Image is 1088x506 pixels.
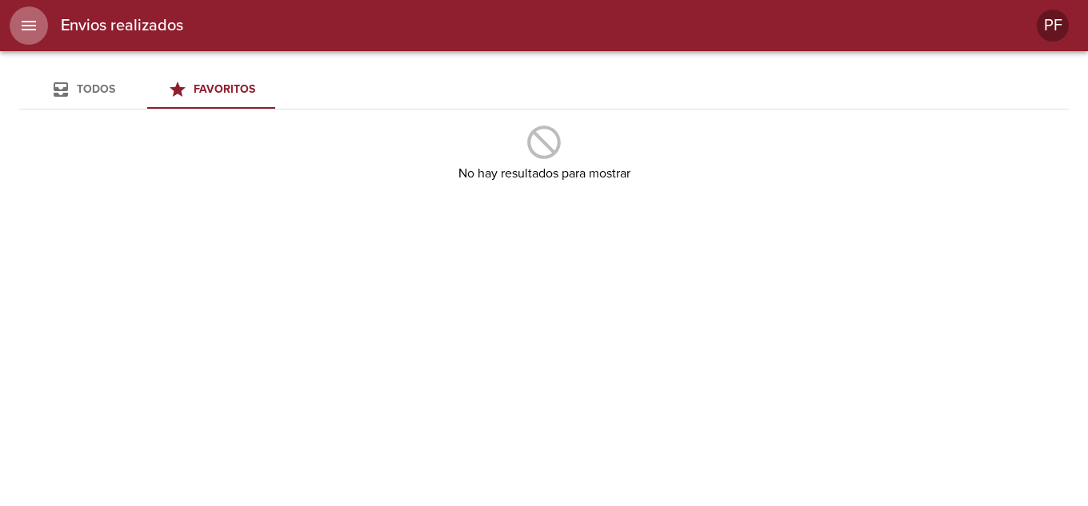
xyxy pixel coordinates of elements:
[10,6,48,45] button: menu
[77,82,115,96] span: Todos
[1037,10,1069,42] div: Abrir información de usuario
[61,13,183,38] h6: Envios realizados
[19,70,275,109] div: Tabs Envios
[1037,10,1069,42] div: PF
[194,82,255,96] span: Favoritos
[458,162,630,185] h6: No hay resultados para mostrar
